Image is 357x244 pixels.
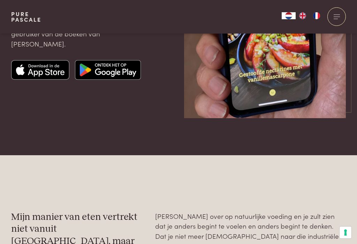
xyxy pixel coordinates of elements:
[282,12,296,19] a: NL
[282,12,324,19] aside: Language selected: Nederlands
[11,11,41,22] a: PurePascale
[282,12,296,19] div: Language
[11,60,70,80] img: Apple app store
[340,227,351,238] button: Uw voorkeuren voor toestemming voor trackingtechnologieën
[75,60,141,80] img: Google app store
[310,12,324,19] a: FR
[296,12,324,19] ul: Language list
[296,12,310,19] a: EN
